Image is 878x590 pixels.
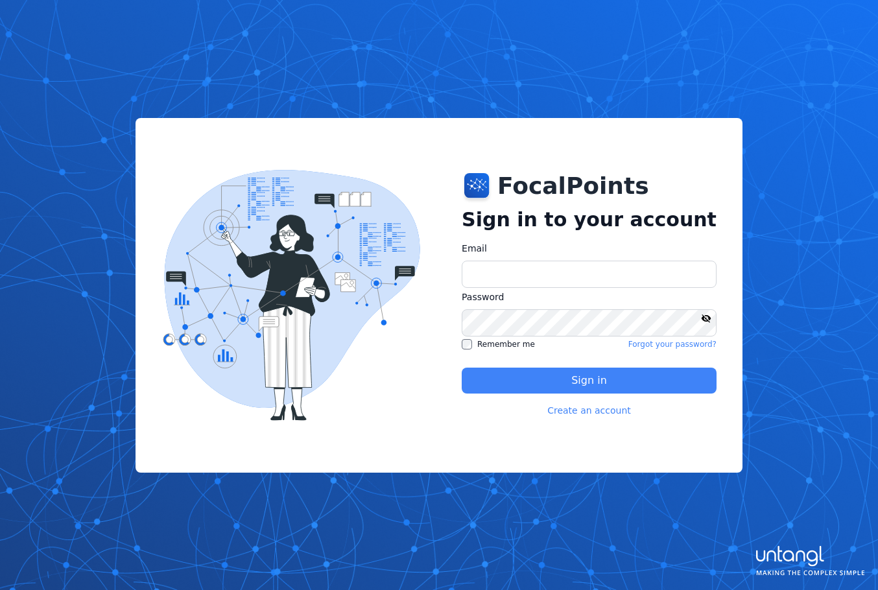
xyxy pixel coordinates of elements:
[462,208,717,231] h2: Sign in to your account
[628,339,717,349] a: Forgot your password?
[497,173,649,199] h1: FocalPoints
[462,242,717,255] label: Email
[462,368,717,394] button: Sign in
[462,339,472,349] input: Remember me
[462,290,717,304] label: Password
[462,339,535,349] label: Remember me
[547,404,631,417] a: Create an account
